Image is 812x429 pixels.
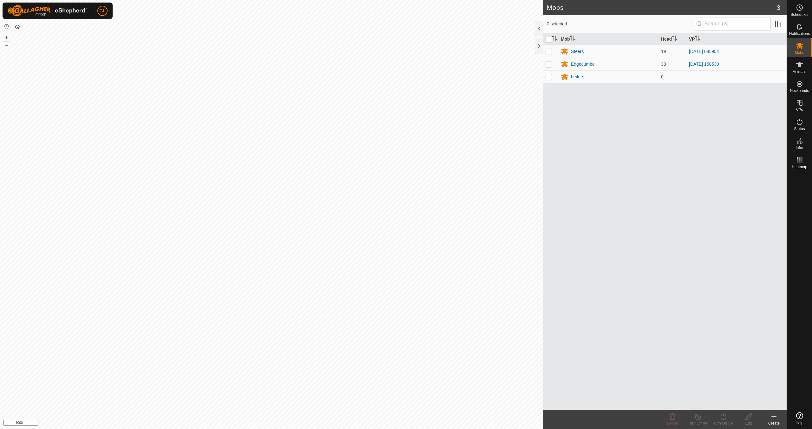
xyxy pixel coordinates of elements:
div: heifers [571,74,584,80]
p-sorticon: Activate to sort [695,36,700,42]
a: Contact Us [278,421,297,426]
div: Edit [736,420,761,426]
span: Infra [796,146,803,150]
span: Status [794,127,805,131]
th: Head [658,33,686,45]
span: 19 [661,49,666,54]
td: - [686,70,787,83]
span: Notifications [789,32,810,36]
a: [DATE] 150530 [689,62,719,67]
a: Help [787,410,812,427]
div: Turn Off VP [685,420,710,426]
span: Animals [793,70,806,74]
a: [DATE] 085954 [689,49,719,54]
th: Mob [558,33,658,45]
span: VPs [796,108,803,112]
input: Search (S) [694,17,771,30]
span: 3 [777,3,780,12]
span: 38 [661,62,666,67]
button: – [3,42,10,49]
p-sorticon: Activate to sort [570,36,575,42]
button: + [3,33,10,41]
button: Map Layers [14,23,22,31]
h2: Mobs [547,4,777,11]
th: VP [686,33,787,45]
div: Steers [571,48,584,55]
a: Privacy Policy [246,421,270,426]
div: Create [761,420,787,426]
p-sorticon: Activate to sort [672,36,677,42]
div: Edgecumbe [571,61,595,68]
span: GL [100,8,106,14]
span: 0 [661,74,664,79]
span: Mobs [795,51,804,55]
span: Delete [667,421,678,426]
p-sorticon: Activate to sort [552,36,557,42]
div: Turn On VP [710,420,736,426]
span: Schedules [790,13,808,16]
span: 0 selected [547,21,694,27]
img: Gallagher Logo [8,5,87,16]
span: Neckbands [790,89,809,93]
span: Help [796,421,803,425]
span: Heatmap [792,165,807,169]
button: Reset Map [3,23,10,30]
